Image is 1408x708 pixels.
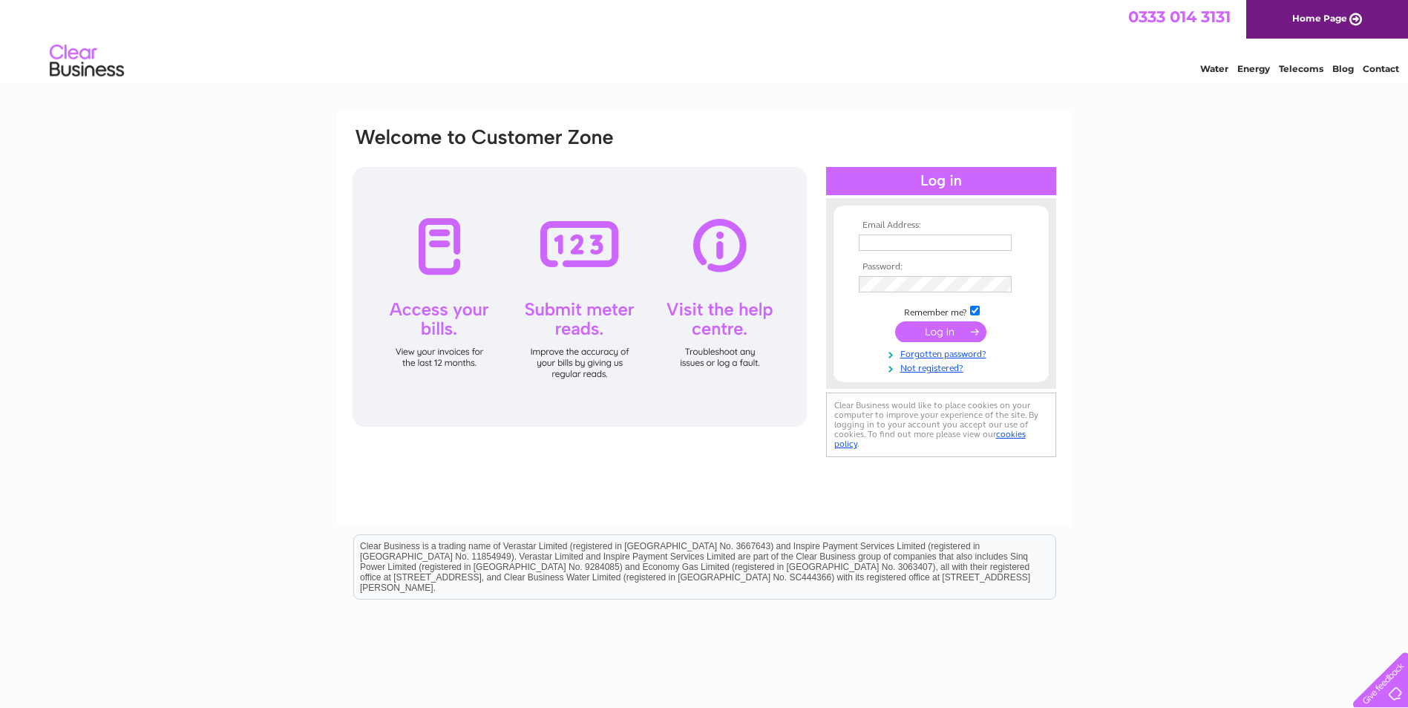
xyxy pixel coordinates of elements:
[1128,7,1231,26] a: 0333 014 3131
[859,360,1027,374] a: Not registered?
[826,393,1056,457] div: Clear Business would like to place cookies on your computer to improve your experience of the sit...
[49,39,125,84] img: logo.png
[855,304,1027,318] td: Remember me?
[834,429,1026,449] a: cookies policy
[855,262,1027,272] th: Password:
[1200,63,1228,74] a: Water
[855,220,1027,231] th: Email Address:
[1237,63,1270,74] a: Energy
[859,346,1027,360] a: Forgotten password?
[1279,63,1323,74] a: Telecoms
[895,321,986,342] input: Submit
[1332,63,1354,74] a: Blog
[354,8,1055,72] div: Clear Business is a trading name of Verastar Limited (registered in [GEOGRAPHIC_DATA] No. 3667643...
[1363,63,1399,74] a: Contact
